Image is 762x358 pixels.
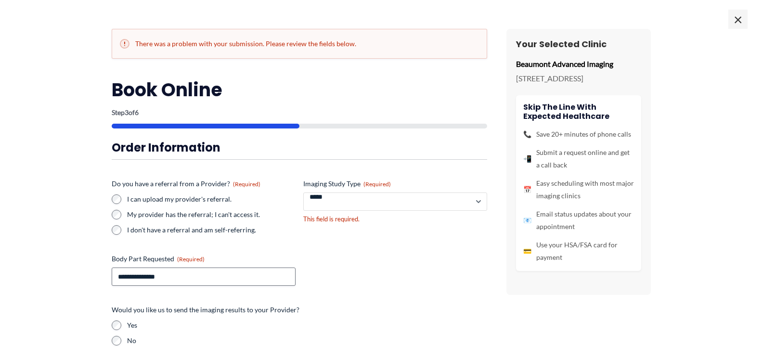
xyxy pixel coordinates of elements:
[127,210,296,219] label: My provider has the referral; I can't access it.
[516,57,641,71] p: Beaumont Advanced Imaging
[523,146,634,171] li: Submit a request online and get a call back
[516,38,641,50] h3: Your Selected Clinic
[125,108,129,116] span: 3
[120,39,479,49] h2: There was a problem with your submission. Please review the fields below.
[112,254,296,264] label: Body Part Requested
[127,336,487,345] label: No
[112,140,487,155] h3: Order Information
[523,128,634,141] li: Save 20+ minutes of phone calls
[516,71,641,86] p: [STREET_ADDRESS]
[523,153,531,165] span: 📲
[303,215,487,224] div: This field is required.
[112,305,299,315] legend: Would you like us to send the imaging results to your Provider?
[363,180,391,188] span: (Required)
[523,214,531,227] span: 📧
[127,320,487,330] label: Yes
[523,183,531,196] span: 📅
[523,208,634,233] li: Email status updates about your appointment
[135,108,139,116] span: 6
[728,10,748,29] span: ×
[523,239,634,264] li: Use your HSA/FSA card for payment
[523,177,634,202] li: Easy scheduling with most major imaging clinics
[523,128,531,141] span: 📞
[112,179,260,189] legend: Do you have a referral from a Provider?
[112,78,487,102] h2: Book Online
[523,102,634,121] h4: Skip the line with Expected Healthcare
[233,180,260,188] span: (Required)
[523,245,531,257] span: 💳
[127,225,296,235] label: I don't have a referral and am self-referring.
[112,109,487,116] p: Step of
[127,194,296,204] label: I can upload my provider's referral.
[177,256,205,263] span: (Required)
[303,179,487,189] label: Imaging Study Type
